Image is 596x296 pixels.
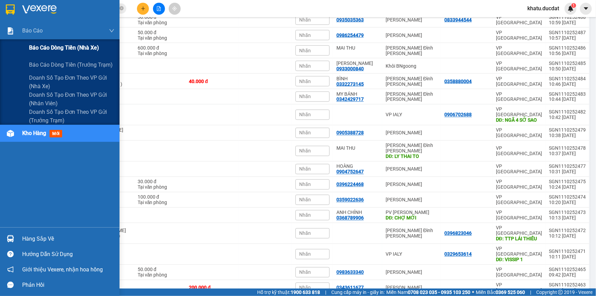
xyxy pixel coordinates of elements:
[386,197,438,203] div: [PERSON_NAME]
[386,91,438,102] div: [PERSON_NAME] Đình [PERSON_NAME]
[572,3,575,8] span: 1
[568,5,574,12] img: icon-new-feature
[549,200,586,205] div: 10:20 [DATE]
[496,30,542,41] div: VP [GEOGRAPHIC_DATA]
[549,127,586,133] div: SGN1110252479
[549,35,586,41] div: 10:57 [DATE]
[138,51,182,56] div: Tại văn phòng
[549,272,586,278] div: 09:42 [DATE]
[141,6,145,11] span: plus
[169,3,181,15] button: aim
[299,130,311,136] span: Nhãn
[291,290,320,295] strong: 1900 633 818
[549,164,586,169] div: SGN1110252477
[299,197,311,203] span: Nhãn
[444,252,472,257] div: 0329653614
[549,45,586,51] div: SGN1110252486
[336,210,379,215] div: ANH CHÍNH
[496,60,542,71] div: VP [GEOGRAPHIC_DATA]
[522,4,565,13] span: khatu.ducdat
[386,252,438,257] div: VP IALY
[558,290,563,295] span: copyright
[189,285,235,291] div: 200.000 đ
[549,66,586,71] div: 10:50 [DATE]
[496,257,542,263] div: DĐ: VISSIP 1
[299,252,311,257] span: Nhãn
[549,288,586,293] div: 09:21 [DATE]
[299,112,311,118] span: Nhãn
[336,130,364,136] div: 0905388728
[336,270,364,275] div: 0983633340
[386,215,438,221] div: DĐ: CHỢ MỚI
[336,45,379,51] div: MAI THU
[299,213,311,218] span: Nhãn
[7,130,14,137] img: warehouse-icon
[7,282,14,288] span: message
[109,28,114,33] span: down
[22,265,103,274] span: Giới thiệu Vexere, nhận hoa hồng
[386,112,438,118] div: VP IALY
[138,194,182,200] div: 100.000 đ
[386,288,470,296] span: Miền Nam
[549,169,586,175] div: 10:31 [DATE]
[336,81,364,87] div: 0332273145
[386,17,438,23] div: [PERSON_NAME]
[29,73,114,91] span: Doanh số tạo đơn theo VP gửi (nhà xe)
[549,267,586,272] div: SGN1110252465
[138,179,182,185] div: 30.000 đ
[153,3,165,15] button: file-add
[444,231,472,236] div: 0396823046
[549,179,586,185] div: SGN1110252475
[299,270,311,275] span: Nhãn
[325,288,326,296] span: |
[299,48,311,53] span: Nhãn
[336,182,364,187] div: 0396224468
[496,45,542,56] div: VP [GEOGRAPHIC_DATA]
[189,79,235,84] div: 40.000 đ
[444,79,472,84] div: 0358880004
[386,63,438,69] div: Khôi BNgoong
[336,76,379,81] div: BÌNH
[496,225,542,236] div: VP [GEOGRAPHIC_DATA]
[496,164,542,175] div: VP [GEOGRAPHIC_DATA]
[29,91,114,108] span: Doanh số tạo đơn theo VP gửi (nhân viên)
[22,280,114,290] div: Phản hồi
[336,169,364,175] div: 0904752647
[7,235,14,242] img: warehouse-icon
[7,251,14,257] span: question-circle
[530,288,531,296] span: |
[386,182,438,187] div: [PERSON_NAME]
[549,282,586,288] div: SGN1110252463
[4,19,37,32] strong: 0931 600 979
[496,267,542,278] div: VP [GEOGRAPHIC_DATA]
[4,19,25,26] strong: Sài Gòn:
[336,164,379,169] div: HOÀNG
[444,112,472,118] div: 0906702688
[7,27,14,35] img: solution-icon
[336,197,364,203] div: 0359022636
[496,194,542,205] div: VP [GEOGRAPHIC_DATA]
[336,91,379,97] div: MY BÁNH
[496,127,542,138] div: VP [GEOGRAPHIC_DATA]
[19,6,85,16] span: ĐỨC ĐẠT GIA LAI
[496,290,525,295] strong: 0369 525 060
[336,60,379,66] div: PHƯƠNG TUYỀN
[299,79,311,84] span: Nhãn
[120,6,124,10] span: close-circle
[386,210,438,215] div: PV [PERSON_NAME]
[22,130,46,136] span: Kho hàng
[336,285,364,291] div: 0343611677
[496,14,542,25] div: VP [GEOGRAPHIC_DATA]
[138,45,182,51] div: 600.000 đ
[549,30,586,35] div: SGN1110252487
[138,30,182,35] div: 50.000 đ
[580,3,592,15] button: caret-down
[386,45,438,56] div: [PERSON_NAME] Đình [PERSON_NAME]
[549,249,586,254] div: SGN1110252471
[4,43,85,62] span: VP [GEOGRAPHIC_DATA]
[22,26,43,35] span: Báo cáo
[138,35,182,41] div: Tại văn phòng
[549,185,586,190] div: 10:24 [DATE]
[549,194,586,200] div: SGN1110252474
[299,148,311,154] span: Nhãn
